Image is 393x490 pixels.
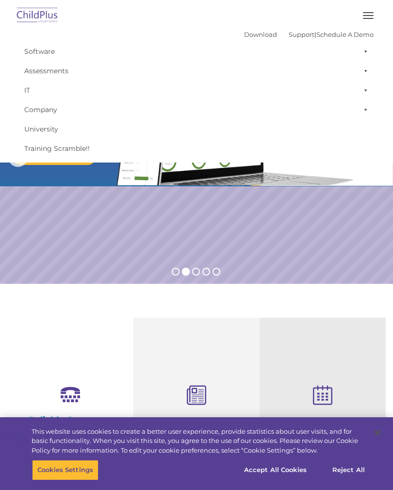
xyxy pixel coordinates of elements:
button: Accept All Cookies [239,460,312,480]
a: University [19,119,374,139]
a: Assessments [19,61,374,81]
a: Software [19,42,374,61]
button: Close [367,422,388,443]
h4: Reliable Customer Support [15,415,126,436]
button: Cookies Settings [32,460,98,480]
a: Schedule A Demo [316,31,374,38]
h4: Free Regional Meetings [267,416,378,427]
a: Company [19,100,374,119]
h4: Child Development Assessments in ChildPlus [141,416,252,448]
div: This website uses cookies to create a better user experience, provide statistics about user visit... [32,427,366,456]
a: Support [289,31,314,38]
a: Download [244,31,277,38]
a: Training Scramble!! [19,139,374,158]
font: | [244,31,374,38]
img: ChildPlus by Procare Solutions [15,4,60,27]
button: Reject All [318,460,379,480]
a: IT [19,81,374,100]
